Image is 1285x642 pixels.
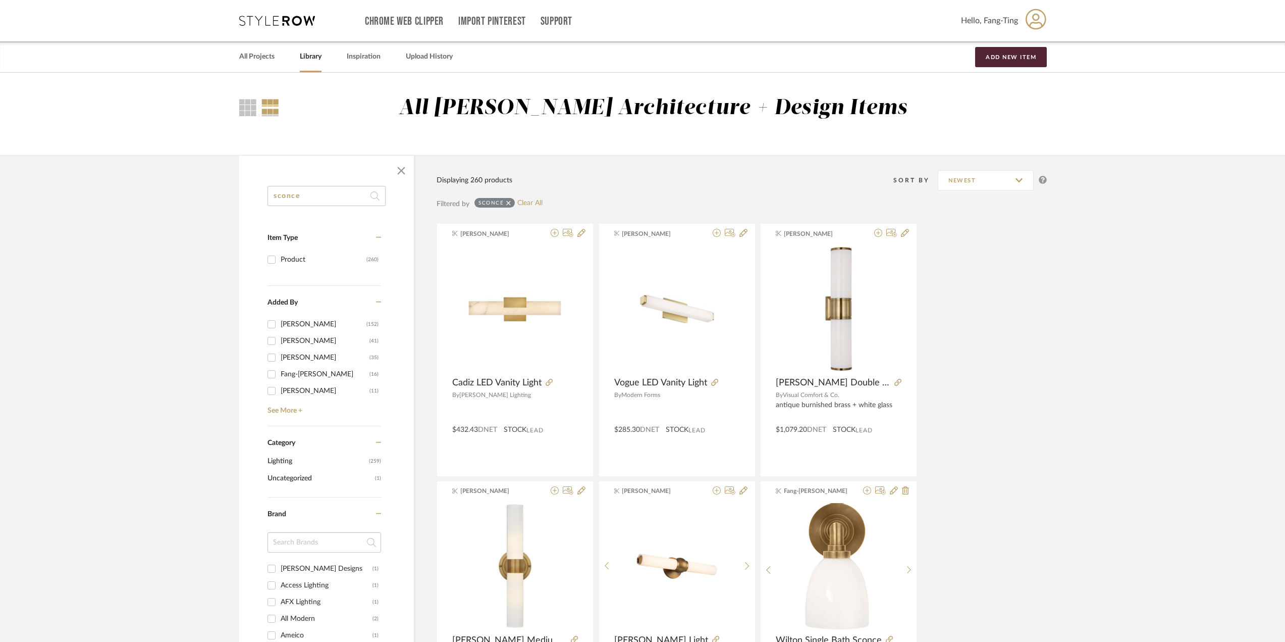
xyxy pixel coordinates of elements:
a: Clear All [517,199,543,208]
div: AFX Lighting [281,594,372,610]
span: By [776,392,783,398]
div: Access Lighting [281,577,372,594]
a: See More + [265,399,381,415]
span: Hello, Fang-Ting [961,15,1018,27]
input: Search Brands [267,532,381,553]
button: Close [391,161,411,181]
span: [PERSON_NAME] [622,486,685,496]
div: (1) [372,594,379,610]
span: Uncategorized [267,470,372,487]
div: (1) [372,561,379,577]
span: Lighting [267,453,366,470]
div: (35) [369,350,379,366]
span: (259) [369,453,381,469]
div: Product [281,252,366,268]
span: [PERSON_NAME] [784,229,847,238]
span: Fang-[PERSON_NAME] [784,486,847,496]
a: Library [300,50,322,64]
span: DNET [640,426,659,433]
a: All Projects [239,50,275,64]
span: DNET [807,426,826,433]
span: Modern Forms [621,392,660,398]
a: Import Pinterest [458,17,526,26]
div: (2) [372,611,379,627]
img: Juliet Vanity Light [614,504,739,629]
span: Lead [688,427,706,434]
div: antique burnished brass + white glass [776,401,901,418]
div: All [PERSON_NAME] Architecture + Design Items [399,95,907,121]
span: [PERSON_NAME] [460,486,524,496]
a: Support [541,17,572,26]
div: [PERSON_NAME] [281,333,369,349]
div: [PERSON_NAME] [281,316,366,332]
img: Jones Medium Double Sconce [452,503,578,629]
div: [PERSON_NAME] [281,350,369,366]
span: Lead [526,427,544,434]
div: (41) [369,333,379,349]
div: [PERSON_NAME] [281,383,369,399]
div: [PERSON_NAME] Designs [281,561,372,577]
span: [PERSON_NAME] [460,229,524,238]
span: Category [267,439,295,448]
span: $1,079.20 [776,426,807,433]
span: DNET [478,426,497,433]
span: $285.30 [614,426,640,433]
span: Lead [855,427,873,434]
span: Visual Comfort & Co. [783,392,839,398]
span: By [614,392,621,398]
span: Vogue LED Vanity Light [614,377,707,388]
span: Item Type [267,234,298,241]
div: (11) [369,383,379,399]
span: Added By [267,299,298,306]
input: Search within 260 results [267,186,386,206]
span: (1) [375,470,381,486]
span: $432.43 [452,426,478,433]
button: Add New Item [975,47,1047,67]
img: Cadiz LED Vanity Light [452,246,578,372]
div: (260) [366,252,379,268]
span: [PERSON_NAME] [622,229,685,238]
div: 0 [776,245,901,372]
span: [PERSON_NAME] Lighting [459,392,531,398]
div: (152) [366,316,379,332]
a: Upload History [406,50,453,64]
span: By [452,392,459,398]
div: Sort By [893,175,938,185]
div: All Modern [281,611,372,627]
span: STOCK [504,425,526,435]
a: Inspiration [347,50,381,64]
div: Displaying 260 products [437,175,512,186]
a: Chrome Web Clipper [365,17,444,26]
div: (1) [372,577,379,594]
span: STOCK [666,425,688,435]
span: Brand [267,511,286,518]
div: 0 [776,503,901,629]
div: Fang-[PERSON_NAME] [281,366,369,382]
span: STOCK [833,425,855,435]
img: Halford Double Bath Sconce [776,246,901,372]
div: 0 [614,245,740,372]
img: Wilton Single Bath Sconce [793,503,884,629]
img: Vogue LED Vanity Light [614,246,740,372]
span: Cadiz LED Vanity Light [452,377,542,388]
span: [PERSON_NAME] Double Bath Sconce [776,377,890,388]
div: sconce [478,200,504,206]
div: Filtered by [437,199,469,210]
div: (16) [369,366,379,382]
